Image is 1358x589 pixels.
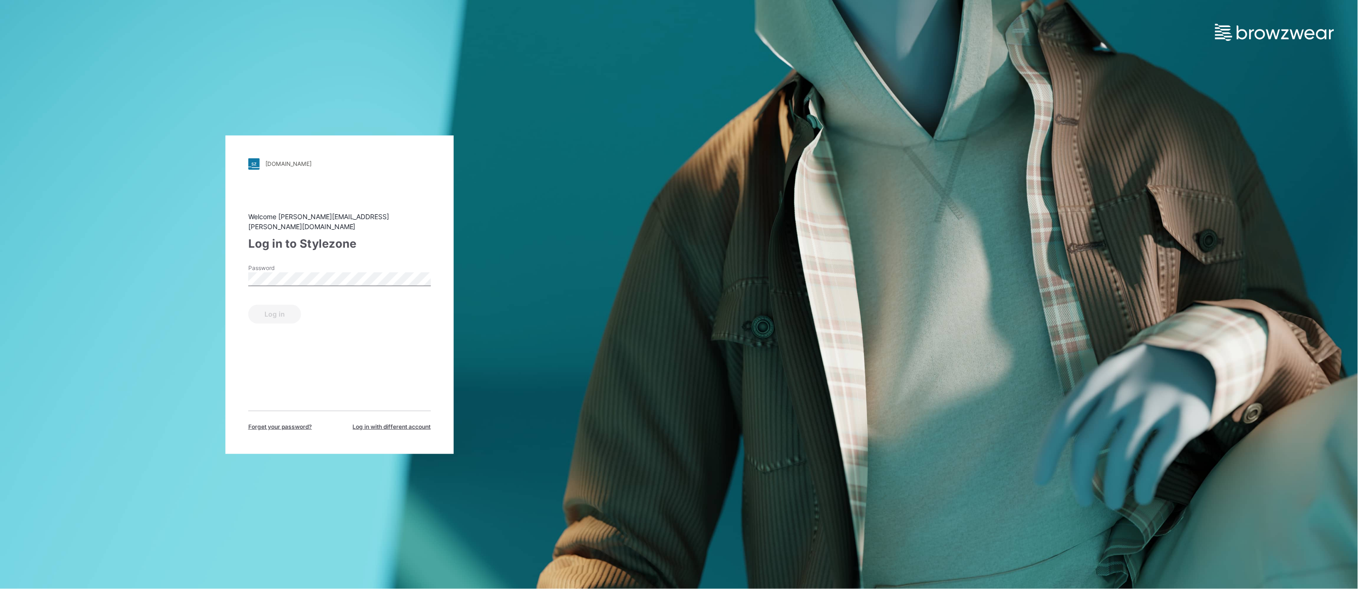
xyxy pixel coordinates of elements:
div: [DOMAIN_NAME] [265,160,312,167]
a: [DOMAIN_NAME] [248,158,431,170]
div: Welcome [PERSON_NAME][EMAIL_ADDRESS][PERSON_NAME][DOMAIN_NAME] [248,212,431,232]
img: stylezone-logo.562084cfcfab977791bfbf7441f1a819.svg [248,158,260,170]
img: browzwear-logo.e42bd6dac1945053ebaf764b6aa21510.svg [1215,24,1334,41]
span: Log in with different account [353,423,431,431]
span: Forget your password? [248,423,312,431]
div: Log in to Stylezone [248,235,431,252]
label: Password [248,264,315,272]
